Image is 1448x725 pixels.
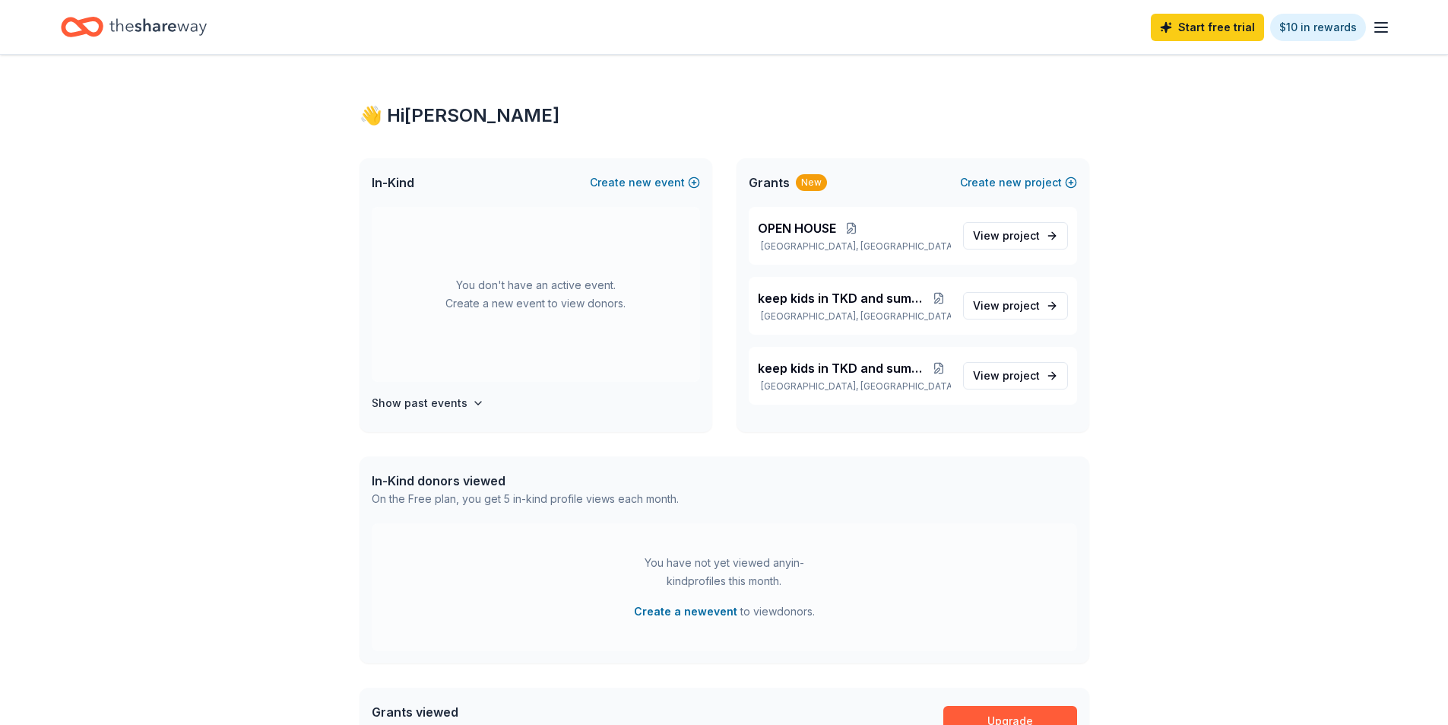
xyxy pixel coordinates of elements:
[1003,369,1040,382] span: project
[749,173,790,192] span: Grants
[960,173,1077,192] button: Createnewproject
[758,289,927,307] span: keep kids in TKD and summer camps
[1270,14,1366,41] a: $10 in rewards
[796,174,827,191] div: New
[973,227,1040,245] span: View
[1003,229,1040,242] span: project
[629,173,651,192] span: new
[372,490,679,508] div: On the Free plan, you get 5 in-kind profile views each month.
[1151,14,1264,41] a: Start free trial
[758,310,951,323] p: [GEOGRAPHIC_DATA], [GEOGRAPHIC_DATA]
[758,219,836,237] span: OPEN HOUSE
[634,603,815,621] span: to view donors .
[758,380,951,393] p: [GEOGRAPHIC_DATA], [GEOGRAPHIC_DATA]
[999,173,1022,192] span: new
[963,292,1068,320] a: View project
[963,222,1068,250] a: View project
[372,394,484,412] button: Show past events
[61,9,207,45] a: Home
[973,297,1040,315] span: View
[629,554,819,590] div: You have not yet viewed any in-kind profiles this month.
[372,394,467,412] h4: Show past events
[372,173,414,192] span: In-Kind
[634,603,737,621] button: Create a newevent
[372,207,700,382] div: You don't have an active event. Create a new event to view donors.
[963,362,1068,390] a: View project
[360,103,1089,128] div: 👋 Hi [PERSON_NAME]
[758,359,927,377] span: keep kids in TKD and summer camps
[758,240,951,253] p: [GEOGRAPHIC_DATA], [GEOGRAPHIC_DATA]
[973,367,1040,385] span: View
[1003,299,1040,312] span: project
[372,703,673,721] div: Grants viewed
[372,472,679,490] div: In-Kind donors viewed
[590,173,700,192] button: Createnewevent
